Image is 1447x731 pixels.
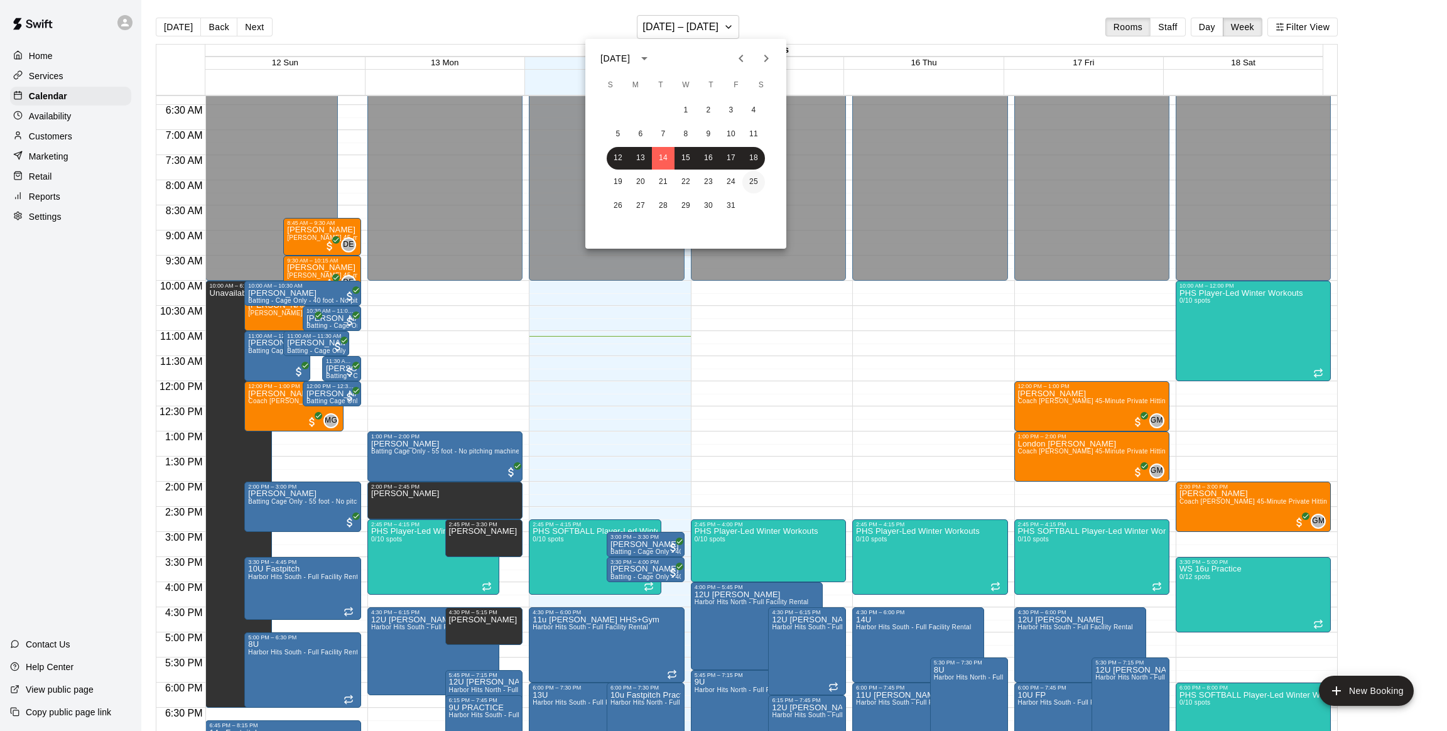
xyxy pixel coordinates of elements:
[600,52,630,65] div: [DATE]
[652,195,675,217] button: 28
[652,171,675,193] button: 21
[742,147,765,170] button: 18
[720,99,742,122] button: 3
[697,171,720,193] button: 23
[725,73,747,98] span: Friday
[607,195,629,217] button: 26
[720,195,742,217] button: 31
[729,46,754,71] button: Previous month
[697,147,720,170] button: 16
[599,73,622,98] span: Sunday
[754,46,779,71] button: Next month
[652,123,675,146] button: 7
[624,73,647,98] span: Monday
[629,123,652,146] button: 6
[700,73,722,98] span: Thursday
[629,147,652,170] button: 13
[675,171,697,193] button: 22
[675,123,697,146] button: 8
[675,195,697,217] button: 29
[675,147,697,170] button: 15
[697,195,720,217] button: 30
[720,147,742,170] button: 17
[742,171,765,193] button: 25
[607,171,629,193] button: 19
[750,73,772,98] span: Saturday
[675,73,697,98] span: Wednesday
[607,123,629,146] button: 5
[634,48,655,69] button: calendar view is open, switch to year view
[697,123,720,146] button: 9
[675,99,697,122] button: 1
[742,123,765,146] button: 11
[697,99,720,122] button: 2
[649,73,672,98] span: Tuesday
[720,123,742,146] button: 10
[607,147,629,170] button: 12
[629,195,652,217] button: 27
[720,171,742,193] button: 24
[629,171,652,193] button: 20
[652,147,675,170] button: 14
[742,99,765,122] button: 4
